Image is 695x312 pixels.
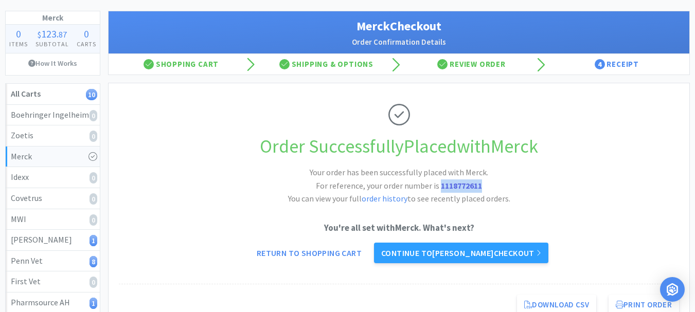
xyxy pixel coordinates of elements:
a: Continue to[PERSON_NAME]checkout [374,243,548,263]
span: 0 [84,27,89,40]
a: Return to Shopping Cart [250,243,369,263]
a: How It Works [6,53,100,73]
a: Penn Vet8 [6,251,100,272]
a: [PERSON_NAME]1 [6,230,100,251]
i: 1 [90,298,97,309]
a: First Vet0 [6,271,100,292]
span: 4 [595,59,605,69]
div: Shipping & Options [254,54,399,75]
a: All Carts10 [6,84,100,105]
a: Covetrus0 [6,188,100,209]
i: 0 [90,172,97,183]
strong: All Carts [11,88,41,99]
h1: Merck [6,11,100,25]
a: order history [362,193,407,204]
div: Covetrus [11,192,95,205]
div: Boehringer Ingelheim [11,108,95,122]
h2: Your order has been successfully placed with Merck. You can view your full to see recently placed... [245,166,554,206]
span: $ [38,29,41,40]
i: 0 [90,131,97,142]
a: Boehringer Ingelheim0 [6,105,100,126]
div: Penn Vet [11,254,95,268]
h2: Order Confirmation Details [119,36,679,48]
i: 0 [90,193,97,205]
div: Merck [11,150,95,163]
span: 87 [59,29,67,40]
a: Zoetis0 [6,125,100,146]
h1: Merck Checkout [119,16,679,36]
div: [PERSON_NAME] [11,233,95,247]
div: Pharmsource AH [11,296,95,309]
i: 0 [90,277,97,288]
i: 1 [90,235,97,246]
span: For reference, your order number is [316,180,482,191]
h4: Carts [73,39,100,49]
span: 0 [16,27,21,40]
a: Merck [6,146,100,168]
strong: 1118772611 [441,180,482,191]
div: Review Order [399,54,544,75]
i: 8 [90,256,97,267]
i: 0 [90,110,97,121]
span: 123 [41,27,57,40]
h4: Items [6,39,32,49]
div: Zoetis [11,129,95,142]
div: First Vet [11,275,95,288]
div: MWI [11,213,95,226]
h1: Order Successfully Placed with Merck [119,132,679,161]
div: Open Intercom Messenger [660,277,685,302]
a: MWI0 [6,209,100,230]
div: . [32,29,73,39]
a: Idexx0 [6,167,100,188]
p: You're all set with Merck . What's next? [119,221,679,235]
i: 10 [86,89,97,100]
div: Idexx [11,171,95,184]
h4: Subtotal [32,39,73,49]
div: Shopping Cart [109,54,254,75]
i: 0 [90,214,97,226]
div: Receipt [544,54,689,75]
